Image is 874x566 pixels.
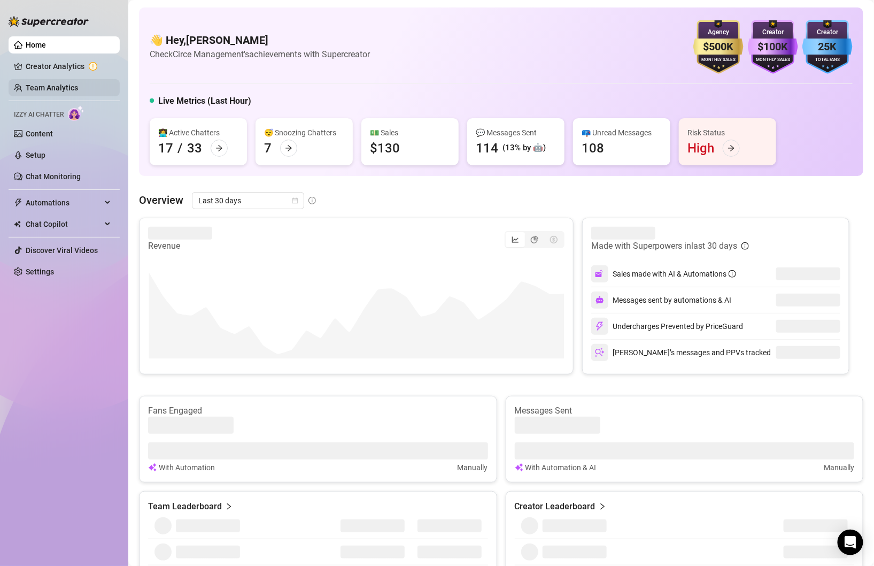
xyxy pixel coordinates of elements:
article: Team Leaderboard [148,500,222,513]
a: Discover Viral Videos [26,246,98,255]
span: arrow-right [728,144,735,152]
span: Chat Copilot [26,216,102,233]
article: Made with Superpowers in last 30 days [591,240,737,253]
div: 33 [187,140,202,157]
div: $100K [748,39,798,55]
div: Creator [748,27,798,37]
img: blue-badge-DgoSNQY1.svg [802,20,853,74]
a: Team Analytics [26,83,78,92]
article: Manually [458,462,488,473]
article: Check Circe Management's achievements with Supercreator [150,48,370,61]
img: AI Chatter [68,105,84,121]
div: 😴 Snoozing Chatters [264,127,344,139]
div: Undercharges Prevented by PriceGuard [591,318,743,335]
span: pie-chart [531,236,538,243]
div: Agency [693,27,744,37]
div: Risk Status [687,127,768,139]
div: 25K [802,39,853,55]
div: Sales made with AI & Automations [613,268,736,280]
img: svg%3e [148,462,157,473]
a: Content [26,129,53,138]
span: right [599,500,606,513]
div: 17 [158,140,173,157]
img: Chat Copilot [14,220,21,228]
img: svg%3e [515,462,523,473]
article: With Automation & AI [525,462,597,473]
article: Manually [824,462,854,473]
h4: 👋 Hey, [PERSON_NAME] [150,33,370,48]
article: Messages Sent [515,405,855,417]
div: 7 [264,140,272,157]
div: Creator [802,27,853,37]
div: Monthly Sales [748,57,798,64]
a: Creator Analytics exclamation-circle [26,58,111,75]
div: Messages sent by automations & AI [591,292,731,309]
div: 💬 Messages Sent [476,127,556,139]
span: calendar [292,197,298,204]
div: segmented control [505,231,564,248]
a: Settings [26,267,54,276]
article: Overview [139,192,183,208]
div: Total Fans [802,57,853,64]
span: Automations [26,194,102,211]
span: right [225,500,233,513]
article: Creator Leaderboard [515,500,595,513]
span: info-circle [741,242,749,250]
div: 114 [476,140,498,157]
a: Setup [26,151,45,159]
img: svg%3e [595,348,605,357]
article: Fans Engaged [148,405,488,417]
a: Home [26,41,46,49]
h5: Live Metrics (Last Hour) [158,95,251,108]
div: 📪 Unread Messages [582,127,662,139]
div: $130 [370,140,400,157]
div: 108 [582,140,604,157]
span: Izzy AI Chatter [14,110,64,120]
article: With Automation [159,462,215,473]
div: (13% by 🤖) [502,142,546,155]
span: line-chart [512,236,519,243]
img: svg%3e [595,322,605,331]
span: arrow-right [285,144,292,152]
span: arrow-right [215,144,223,152]
img: logo-BBDzfeDw.svg [9,16,89,27]
span: Last 30 days [198,193,298,209]
div: Open Intercom Messenger [838,530,863,555]
img: purple-badge-B9DA21FR.svg [748,20,798,74]
a: Chat Monitoring [26,172,81,181]
img: svg%3e [595,296,604,304]
span: info-circle [308,197,316,204]
span: dollar-circle [550,236,558,243]
div: 👩‍💻 Active Chatters [158,127,238,139]
span: info-circle [729,270,736,278]
div: $500K [693,39,744,55]
img: svg%3e [595,269,605,279]
div: Monthly Sales [693,57,744,64]
article: Revenue [148,240,212,253]
img: gold-badge-CigiZidd.svg [693,20,744,74]
span: thunderbolt [14,198,22,207]
div: [PERSON_NAME]’s messages and PPVs tracked [591,344,771,361]
div: 💵 Sales [370,127,450,139]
